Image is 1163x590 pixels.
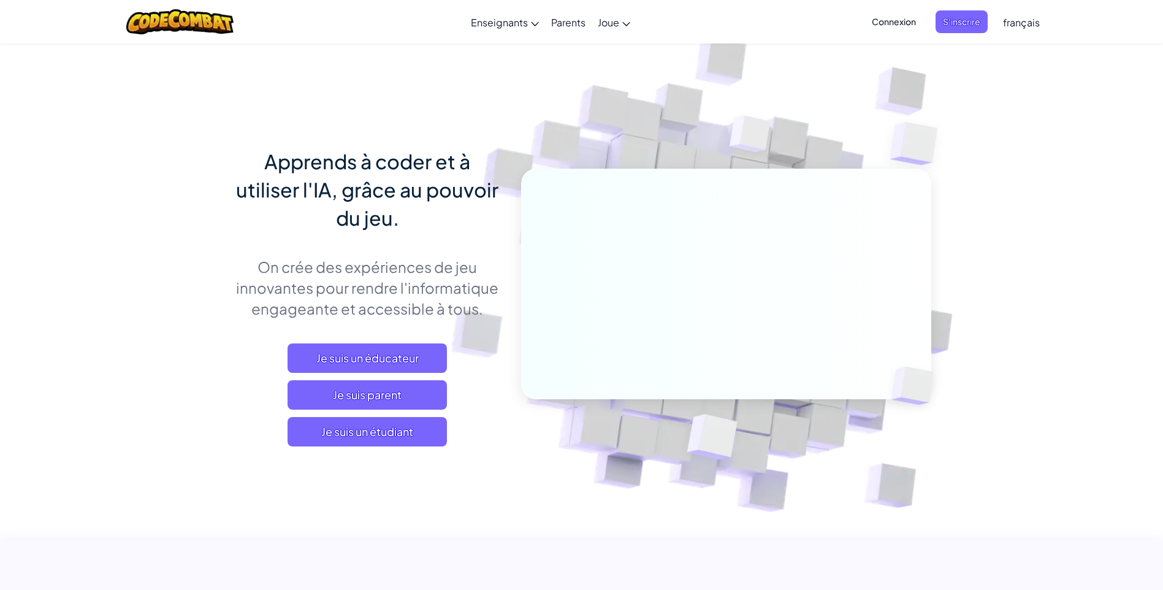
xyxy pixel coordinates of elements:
[465,6,545,39] a: Enseignants
[236,149,498,230] span: Apprends à coder et à utiliser l'IA, grâce au pouvoir du jeu.
[997,6,1046,39] a: français
[936,10,988,33] button: S'inscrire
[871,341,963,431] img: Overlap cubes
[1003,16,1040,29] span: français
[706,91,795,183] img: Overlap cubes
[866,92,972,196] img: Overlap cubes
[288,417,447,446] button: Je suis un étudiant
[657,388,766,490] img: Overlap cubes
[232,256,503,319] p: On crée des expériences de jeu innovantes pour rendre l'informatique engageante et accessible à t...
[864,10,923,33] button: Connexion
[126,9,234,34] img: CodeCombat logo
[598,16,619,29] span: Joue
[288,380,447,410] a: Je suis parent
[592,6,636,39] a: Joue
[471,16,528,29] span: Enseignants
[545,6,592,39] a: Parents
[288,343,447,373] a: Je suis un éducateur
